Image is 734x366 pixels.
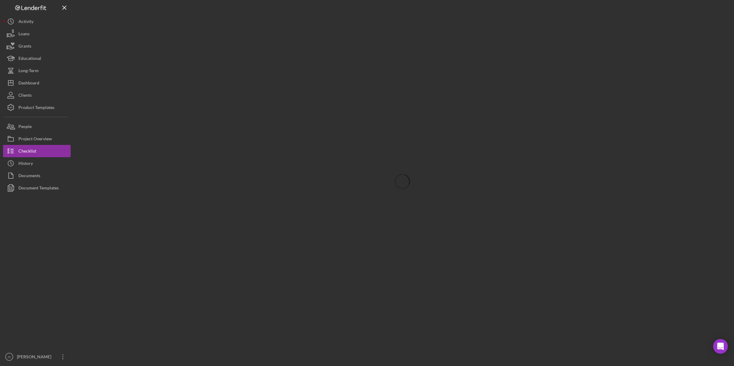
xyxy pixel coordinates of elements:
[18,28,29,41] div: Loans
[3,89,71,101] button: Clients
[3,64,71,77] button: Long-Term
[18,145,36,159] div: Checklist
[3,169,71,182] button: Documents
[3,145,71,157] button: Checklist
[3,157,71,169] button: History
[7,355,11,359] text: JV
[3,40,71,52] button: Grants
[18,15,33,29] div: Activity
[18,133,52,146] div: Project Overview
[18,120,32,134] div: People
[18,182,59,196] div: Document Templates
[3,101,71,114] button: Product Templates
[18,52,41,66] div: Educational
[18,101,54,115] div: Product Templates
[3,133,71,145] button: Project Overview
[3,182,71,194] button: Document Templates
[15,351,55,364] div: [PERSON_NAME]
[18,89,32,103] div: Clients
[3,120,71,133] button: People
[3,351,71,363] button: JV[PERSON_NAME]
[18,169,40,183] div: Documents
[3,77,71,89] button: Dashboard
[713,339,728,354] div: Open Intercom Messenger
[3,15,71,28] button: Activity
[3,52,71,64] button: Educational
[18,64,39,78] div: Long-Term
[18,40,31,54] div: Grants
[18,157,33,171] div: History
[3,28,71,40] button: Loans
[18,77,39,91] div: Dashboard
